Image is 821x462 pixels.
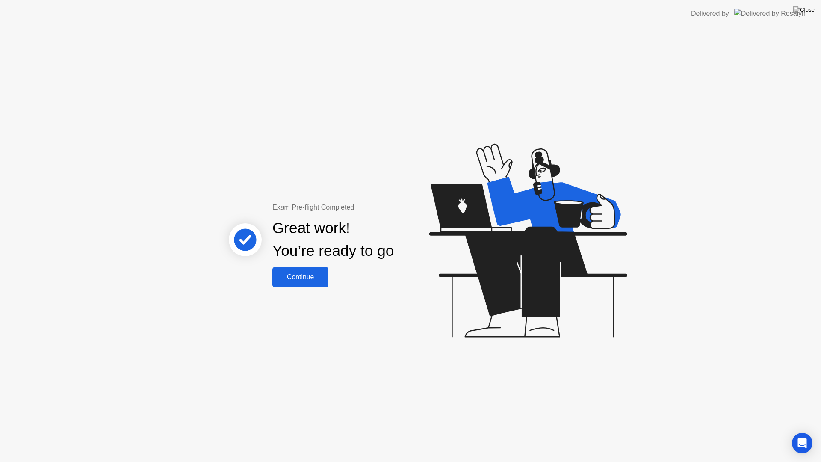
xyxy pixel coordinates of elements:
div: Great work! You’re ready to go [272,217,394,262]
div: Delivered by [691,9,729,19]
div: Open Intercom Messenger [792,433,812,453]
div: Continue [275,273,326,281]
div: Exam Pre-flight Completed [272,202,449,213]
img: Delivered by Rosalyn [734,9,806,18]
img: Close [793,6,815,13]
button: Continue [272,267,328,287]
